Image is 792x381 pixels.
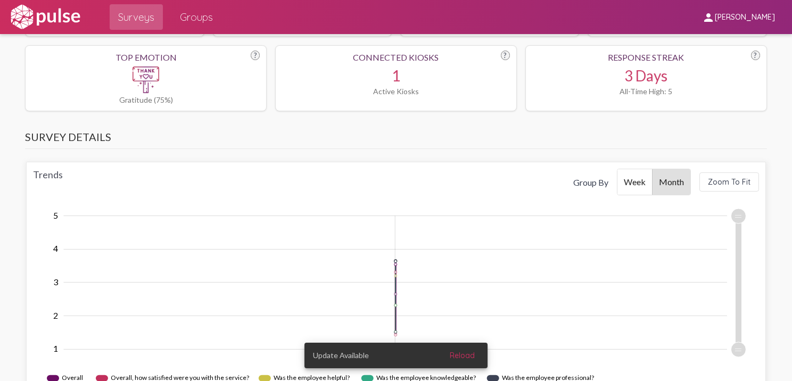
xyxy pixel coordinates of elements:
a: Groups [171,4,221,30]
div: Trends [33,169,565,195]
span: Update Available [313,350,369,361]
div: Response Streak [532,52,760,62]
button: Reload [441,346,483,365]
span: Zoom To Fit [708,177,750,187]
div: ? [751,51,760,60]
div: ? [251,51,260,60]
div: Top Emotion [32,52,260,62]
div: Active Kiosks [282,87,510,96]
div: All-Time High: 5 [532,87,760,96]
tspan: 3 [53,277,59,287]
img: white-logo.svg [9,4,82,30]
button: Week [617,169,652,195]
tspan: 4 [53,244,58,254]
tspan: 1 [53,344,58,354]
div: 3 Days [532,67,760,85]
div: Gratitude (75%) [32,95,260,104]
div: 1 [282,67,510,85]
button: [PERSON_NAME] [694,7,783,27]
h3: Survey Details [25,130,767,149]
span: Surveys [118,7,154,27]
mat-icon: person [702,11,715,24]
button: Zoom To Fit [699,172,759,192]
button: Month [653,169,690,195]
img: Gratitude [133,67,159,93]
a: Surveys [110,4,163,30]
div: Connected Kiosks [282,52,510,62]
span: [PERSON_NAME] [715,13,775,22]
tspan: 5 [53,210,58,220]
tspan: 2 [53,310,58,320]
div: ? [501,51,510,60]
span: Groups [180,7,213,27]
div: Group By [573,177,608,187]
span: Reload [450,351,475,360]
